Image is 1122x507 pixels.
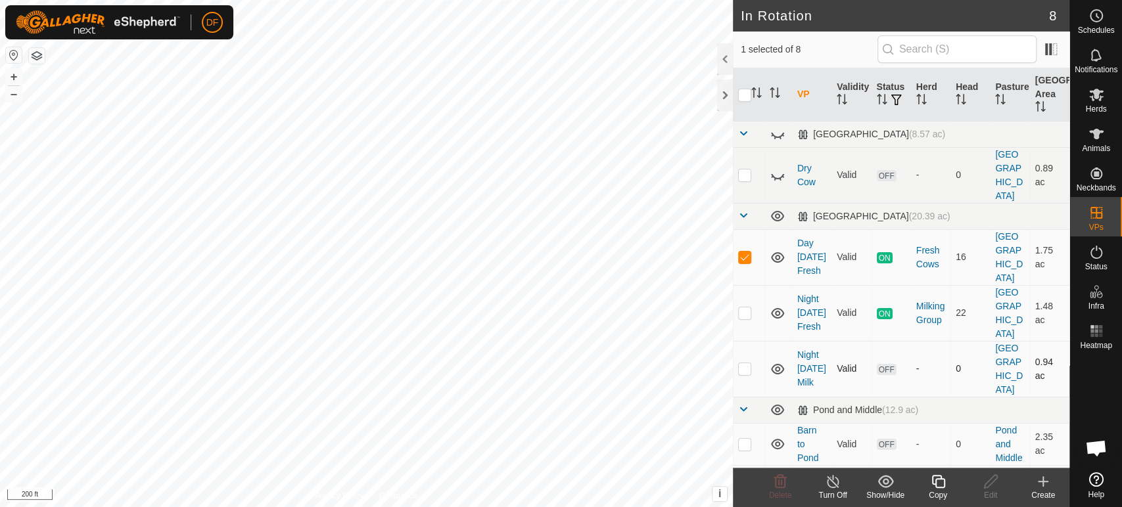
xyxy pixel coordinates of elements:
p-sorticon: Activate to sort [877,96,887,106]
h2: In Rotation [741,8,1049,24]
th: [GEOGRAPHIC_DATA] Area [1030,68,1069,121]
span: Help [1088,491,1104,498]
th: Status [872,68,911,121]
button: Reset Map [6,47,22,63]
span: Status [1085,263,1107,271]
a: Day [DATE] Fresh [797,238,826,276]
span: OFF [877,439,897,450]
div: [GEOGRAPHIC_DATA] [797,129,945,140]
span: ON [877,308,893,319]
img: Gallagher Logo [16,11,180,34]
button: – [6,86,22,102]
td: 0.94 ac [1030,341,1069,397]
th: VP [792,68,831,121]
th: Pasture [990,68,1029,121]
div: - [916,437,945,451]
span: (20.39 ac) [909,211,950,221]
a: Privacy Policy [314,490,363,502]
div: Show/Hide [859,489,912,501]
a: Pond and Middle [995,425,1022,463]
a: Night [DATE] Fresh [797,294,826,332]
span: Delete [769,491,792,500]
div: Edit [964,489,1017,501]
span: Neckbands [1076,184,1115,192]
td: 2.35 ac [1030,423,1069,465]
th: Head [950,68,990,121]
span: (8.57 ac) [909,129,945,139]
a: [GEOGRAPHIC_DATA] [995,287,1023,339]
span: ON [877,252,893,263]
a: Contact Us [379,490,418,502]
a: [GEOGRAPHIC_DATA] [995,231,1023,283]
span: VPs [1088,223,1103,231]
a: Help [1070,467,1122,504]
p-sorticon: Activate to sort [1035,103,1046,114]
div: Fresh Cows [916,244,945,271]
button: i [713,487,727,501]
div: Create [1017,489,1069,501]
a: [GEOGRAPHIC_DATA] [995,149,1023,201]
td: Valid [831,229,871,285]
div: Copy [912,489,964,501]
a: Pond and Middle [995,467,1022,505]
td: 4.5 ac [1030,465,1069,507]
p-sorticon: Activate to sort [770,89,780,100]
td: 16 [950,229,990,285]
a: [GEOGRAPHIC_DATA] [995,343,1023,395]
p-sorticon: Activate to sort [956,96,966,106]
span: Animals [1082,144,1110,152]
td: 0 [950,147,990,203]
input: Search (S) [877,35,1037,63]
td: Valid [831,285,871,341]
div: 4 Herds [916,466,945,507]
span: i [718,488,721,499]
div: Milking Group [916,299,945,327]
a: Barn to Pond [797,425,819,463]
a: Night [DATE] Milk [797,349,826,387]
td: Valid [831,147,871,203]
span: Schedules [1077,26,1114,34]
p-sorticon: Activate to sort [916,96,927,106]
td: Valid [831,465,871,507]
span: OFF [877,364,897,375]
button: Map Layers [29,48,45,64]
span: 8 [1049,6,1056,26]
p-sorticon: Activate to sort [995,96,1006,106]
th: Herd [911,68,950,121]
td: 0 [950,341,990,397]
div: Pond and Middle [797,405,918,416]
td: 22 [950,285,990,341]
p-sorticon: Activate to sort [837,96,847,106]
span: Infra [1088,302,1104,310]
div: - [916,362,945,376]
td: Valid [831,341,871,397]
span: Notifications [1075,66,1117,74]
div: [GEOGRAPHIC_DATA] [797,211,950,222]
div: Turn Off [806,489,859,501]
td: 1.48 ac [1030,285,1069,341]
p-sorticon: Activate to sort [751,89,762,100]
th: Validity [831,68,871,121]
button: + [6,69,22,85]
span: DF [206,16,219,30]
span: OFF [877,170,897,181]
span: Heatmap [1080,342,1112,349]
a: Dry Cow [797,163,816,187]
div: Open chat [1077,428,1116,468]
span: 1 selected of 8 [741,43,877,56]
td: 1.75 ac [1030,229,1069,285]
td: Valid [831,423,871,465]
td: 0 [950,423,990,465]
span: (12.9 ac) [882,405,918,415]
div: - [916,168,945,182]
td: 23 [950,465,990,507]
span: Herds [1085,105,1106,113]
td: 0.89 ac [1030,147,1069,203]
